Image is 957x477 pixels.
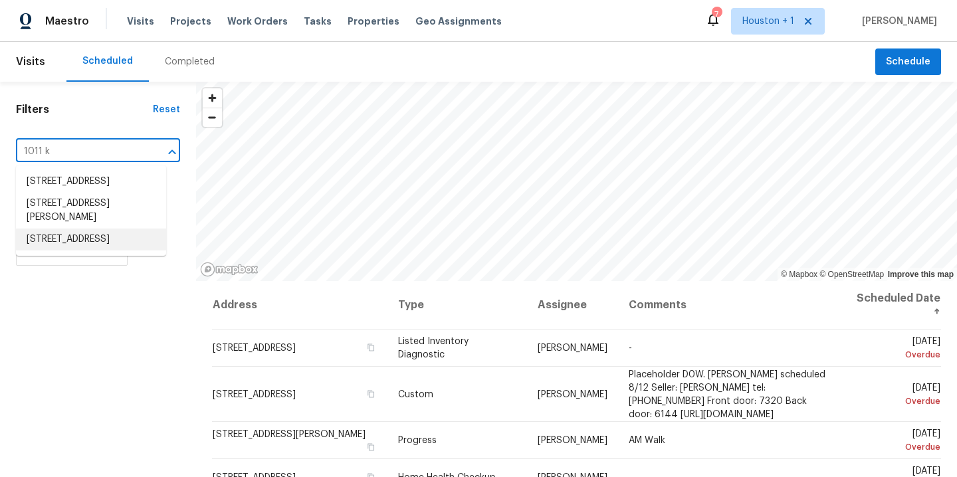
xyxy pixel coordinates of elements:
[888,270,954,279] a: Improve this map
[365,387,377,399] button: Copy Address
[163,143,181,161] button: Close
[618,281,837,330] th: Comments
[365,441,377,453] button: Copy Address
[742,15,794,28] span: Houston + 1
[886,54,930,70] span: Schedule
[213,389,296,399] span: [STREET_ADDRESS]
[398,337,469,359] span: Listed Inventory Diagnostic
[857,15,937,28] span: [PERSON_NAME]
[629,343,632,353] span: -
[712,8,721,21] div: 7
[200,262,259,277] a: Mapbox homepage
[16,47,45,76] span: Visits
[153,103,180,116] div: Reset
[848,348,940,361] div: Overdue
[819,270,884,279] a: OpenStreetMap
[127,15,154,28] span: Visits
[213,343,296,353] span: [STREET_ADDRESS]
[16,142,143,162] input: Search for an address...
[837,281,941,330] th: Scheduled Date ↑
[16,193,166,229] li: [STREET_ADDRESS][PERSON_NAME]
[538,436,607,445] span: [PERSON_NAME]
[16,171,166,193] li: [STREET_ADDRESS]
[213,430,366,439] span: [STREET_ADDRESS][PERSON_NAME]
[848,383,940,407] span: [DATE]
[398,436,437,445] span: Progress
[629,369,825,419] span: Placeholder D0W. [PERSON_NAME] scheduled 8/12 Seller: [PERSON_NAME] tel:[PHONE_NUMBER] Front door...
[538,389,607,399] span: [PERSON_NAME]
[203,108,222,127] button: Zoom out
[415,15,502,28] span: Geo Assignments
[16,229,166,250] li: [STREET_ADDRESS]
[538,343,607,353] span: [PERSON_NAME]
[170,15,211,28] span: Projects
[387,281,528,330] th: Type
[629,436,665,445] span: AM Walk
[365,341,377,353] button: Copy Address
[848,440,940,454] div: Overdue
[304,17,332,26] span: Tasks
[45,15,89,28] span: Maestro
[212,281,387,330] th: Address
[875,48,941,76] button: Schedule
[848,337,940,361] span: [DATE]
[16,103,153,116] h1: Filters
[848,394,940,407] div: Overdue
[82,54,133,68] div: Scheduled
[348,15,399,28] span: Properties
[227,15,288,28] span: Work Orders
[781,270,817,279] a: Mapbox
[848,429,940,454] span: [DATE]
[165,55,215,68] div: Completed
[398,389,433,399] span: Custom
[203,88,222,108] button: Zoom in
[527,281,618,330] th: Assignee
